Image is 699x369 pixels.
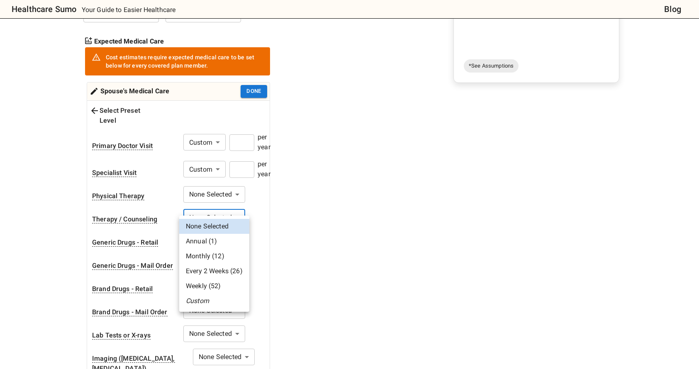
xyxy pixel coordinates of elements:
li: Annual (1) [179,234,249,249]
li: Custom [179,294,249,308]
li: Monthly (12) [179,249,249,264]
li: Every 2 Weeks (26) [179,264,249,279]
li: Weekly (52) [179,279,249,294]
li: None Selected [179,219,249,234]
